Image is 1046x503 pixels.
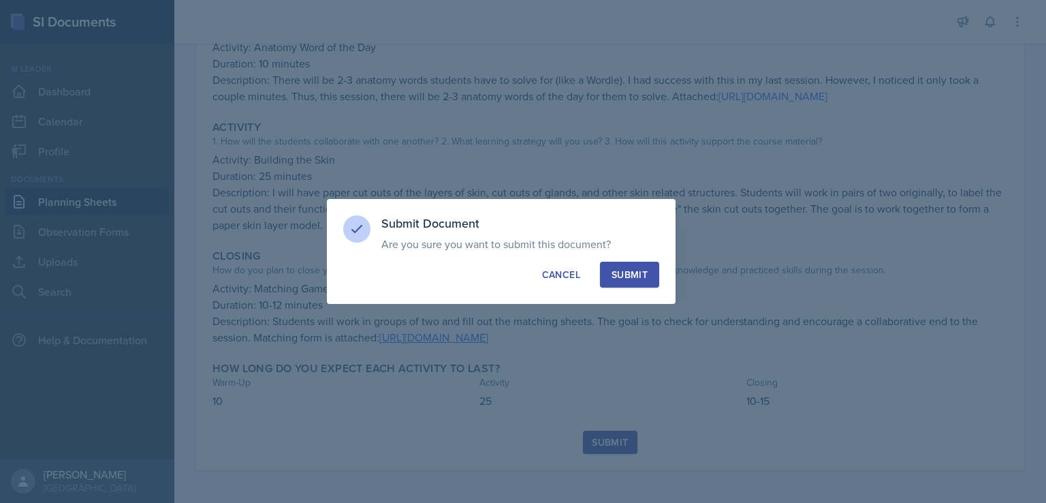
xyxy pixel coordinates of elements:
div: Submit [612,268,648,281]
p: Are you sure you want to submit this document? [381,237,659,251]
button: Cancel [530,262,592,288]
button: Submit [600,262,659,288]
h3: Submit Document [381,215,659,232]
div: Cancel [542,268,580,281]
